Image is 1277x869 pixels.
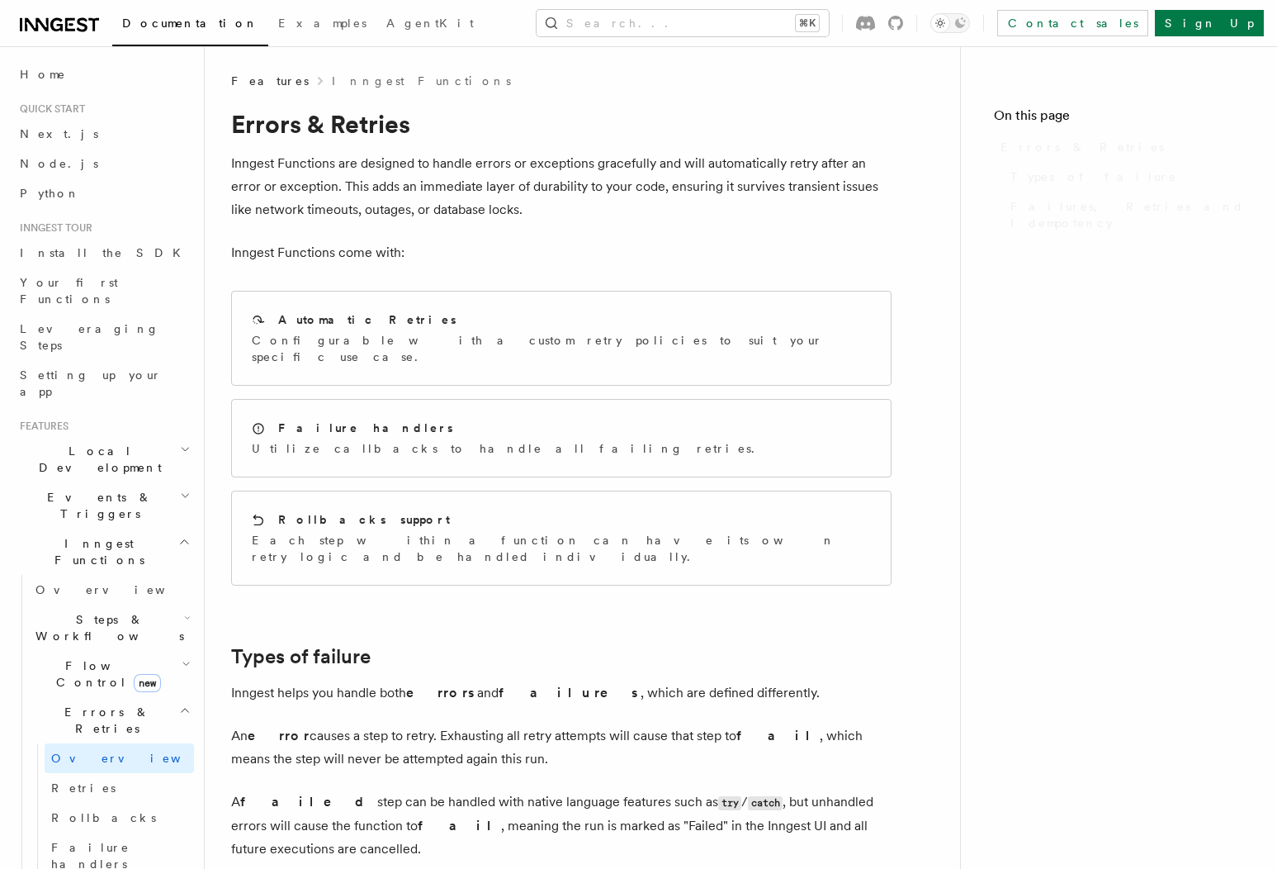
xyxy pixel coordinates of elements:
[29,605,194,651] button: Steps & Workflows
[332,73,511,89] a: Inngest Functions
[1010,169,1177,185] span: Types of failure
[45,743,194,773] a: Overview
[278,17,367,30] span: Examples
[278,511,450,528] h2: Rollbacks support
[112,5,268,46] a: Documentation
[134,674,161,692] span: new
[231,152,892,221] p: Inngest Functions are designed to handle errors or exceptions gracefully and will automatically r...
[376,5,484,45] a: AgentKit
[51,752,221,765] span: Overview
[252,532,871,565] p: Each step within a function can have its own retry logic and be handled individually.
[248,728,310,743] strong: error
[1155,10,1264,36] a: Sign Up
[13,178,194,208] a: Python
[13,360,194,406] a: Setting up your app
[231,73,309,89] span: Features
[20,187,80,200] span: Python
[418,818,501,833] strong: fail
[13,221,92,235] span: Inngest tour
[13,489,180,522] span: Events & Triggers
[13,482,194,529] button: Events & Triggers
[20,276,118,306] span: Your first Functions
[122,17,258,30] span: Documentation
[252,440,764,457] p: Utilize callbacks to handle all failing retries.
[13,535,178,568] span: Inngest Functions
[29,575,194,605] a: Overview
[13,443,180,476] span: Local Development
[13,420,69,433] span: Features
[231,681,892,705] p: Inngest helps you handle both and , which are defined differently.
[406,685,477,700] strong: errors
[20,127,98,140] span: Next.js
[231,791,892,861] p: A step can be handled with native language features such as / , but unhandled errors will cause t...
[1004,162,1244,192] a: Types of failure
[231,399,892,477] a: Failure handlersUtilize callbacks to handle all failing retries.
[20,66,66,83] span: Home
[231,491,892,586] a: Rollbacks supportEach step within a function can have its own retry logic and be handled individu...
[1010,198,1244,231] span: Failures, Retries and Idempotency
[718,796,741,810] code: try
[29,611,184,644] span: Steps & Workflows
[386,17,474,30] span: AgentKit
[51,811,156,824] span: Rollbacks
[20,246,191,259] span: Install the SDK
[252,332,871,365] p: Configurable with a custom retry policies to suit your specific use case.
[1004,192,1244,238] a: Failures, Retries and Idempotency
[13,59,194,89] a: Home
[499,685,641,700] strong: failures
[51,781,116,795] span: Retries
[231,291,892,386] a: Automatic RetriesConfigurable with a custom retry policies to suit your specific use case.
[13,314,194,360] a: Leveraging Steps
[278,420,453,436] h2: Failure handlers
[736,728,820,743] strong: fail
[231,724,892,771] p: An causes a step to retry. Exhausting all retry attempts will cause that step to , which means th...
[13,119,194,149] a: Next.js
[29,704,179,737] span: Errors & Retries
[20,322,159,352] span: Leveraging Steps
[1000,139,1164,155] span: Errors & Retries
[29,658,182,691] span: Flow Control
[13,238,194,268] a: Install the SDK
[13,436,194,482] button: Local Development
[13,268,194,314] a: Your first Functions
[13,529,194,575] button: Inngest Functions
[231,109,892,139] h1: Errors & Retries
[20,368,162,398] span: Setting up your app
[231,645,371,668] a: Types of failure
[13,149,194,178] a: Node.js
[748,796,783,810] code: catch
[537,10,829,36] button: Search...⌘K
[13,102,85,116] span: Quick start
[45,803,194,833] a: Rollbacks
[240,794,377,810] strong: failed
[997,10,1148,36] a: Contact sales
[20,157,98,170] span: Node.js
[231,241,892,264] p: Inngest Functions come with:
[930,13,970,33] button: Toggle dark mode
[45,773,194,803] a: Retries
[278,311,456,328] h2: Automatic Retries
[29,697,194,743] button: Errors & Retries
[268,5,376,45] a: Examples
[35,583,206,596] span: Overview
[29,651,194,697] button: Flow Controlnew
[796,15,819,31] kbd: ⌘K
[994,106,1244,132] h4: On this page
[994,132,1244,162] a: Errors & Retries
